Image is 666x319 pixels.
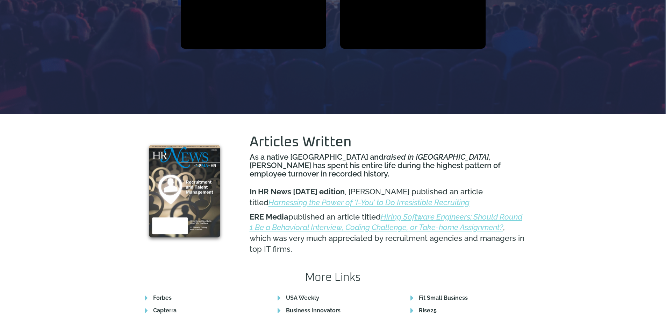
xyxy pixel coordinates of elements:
[419,307,437,314] b: Rise25
[268,198,470,207] a: Harnessing the Power of ‘I-You’ to Do Irresistible Recruiting
[270,306,396,315] a: Business Innovators
[250,153,525,178] p: As a native [GEOGRAPHIC_DATA] and , [PERSON_NAME] has spent his entire life during the highest pa...
[419,294,468,301] b: Fit Small Business
[250,135,525,149] h1: Articles Written
[384,152,489,161] i: raised in [GEOGRAPHIC_DATA]
[286,307,341,314] b: Business Innovators
[250,212,522,232] a: Hiring Software Engineers: Should Round 1 Be a Behavioral Interview, Coding Challenge, or Take-ho...
[153,294,172,301] b: Forbes
[153,307,177,314] b: Capterra
[403,294,529,302] a: Fit Small Business
[250,211,525,255] div: published an article titled , which was very much appreciated by recruitment agencies and manager...
[250,187,345,196] b: In HR News [DATE] edition
[137,306,263,315] a: Capterra
[137,294,263,302] a: Forbes
[250,186,525,208] div: , [PERSON_NAME] published an article titled
[286,294,319,301] b: USA Weekly
[403,306,529,315] a: Rise25
[134,272,532,283] h2: More Links
[270,294,396,302] a: USA Weekly
[250,212,288,221] b: ERE Media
